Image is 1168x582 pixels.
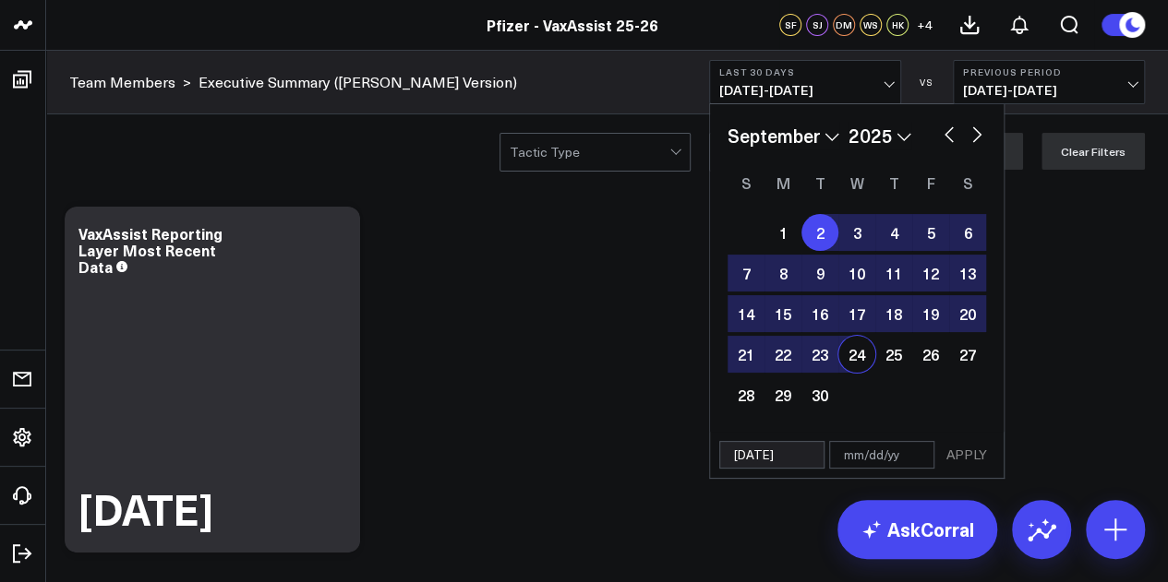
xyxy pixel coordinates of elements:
span: [DATE] - [DATE] [963,83,1135,98]
b: Last 30 Days [719,66,891,77]
div: Saturday [949,168,986,197]
div: Tuesday [801,168,838,197]
a: Executive Summary ([PERSON_NAME] Version) [199,72,517,92]
a: Team Members [69,72,175,92]
div: HK [886,14,909,36]
div: [DATE] [78,488,213,529]
button: APPLY [939,441,994,469]
input: mm/dd/yy [719,441,825,469]
div: Friday [912,168,949,197]
div: Monday [765,168,801,197]
div: DM [833,14,855,36]
div: Thursday [875,168,912,197]
div: > [69,72,191,92]
button: +4 [913,14,935,36]
button: Clear Filters [1042,133,1145,170]
div: SJ [806,14,828,36]
span: [DATE] - [DATE] [719,83,891,98]
a: Pfizer - VaxAssist 25-26 [487,15,658,35]
button: Last 30 Days[DATE]-[DATE] [709,60,901,104]
div: WS [860,14,882,36]
div: Wednesday [838,168,875,197]
div: VS [910,77,944,88]
b: Previous Period [963,66,1135,77]
div: SF [779,14,801,36]
button: Previous Period[DATE]-[DATE] [953,60,1145,104]
div: Sunday [728,168,765,197]
span: + 4 [917,18,933,31]
a: AskCorral [837,500,997,559]
input: mm/dd/yy [829,441,934,469]
div: VaxAssist Reporting Layer Most Recent Data [78,223,223,277]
